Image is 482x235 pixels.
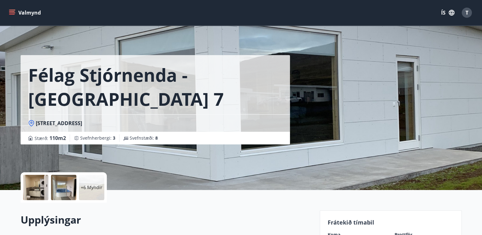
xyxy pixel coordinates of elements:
p: +6 Myndir [81,184,102,191]
span: 3 [113,135,115,141]
span: 110 m2 [49,135,66,142]
h1: Félag Stjórnenda - [GEOGRAPHIC_DATA] 7 [28,63,282,111]
span: [STREET_ADDRESS] [36,120,82,127]
span: Stærð : [35,134,66,142]
span: Svefnherbergi : [80,135,115,141]
span: 8 [155,135,158,141]
button: T [459,5,474,20]
span: T [466,9,468,16]
button: menu [8,7,43,18]
p: Frátekið tímabil [328,218,454,226]
span: Svefnstæði : [130,135,158,141]
button: ÍS [438,7,458,18]
h2: Upplýsingar [21,213,312,227]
